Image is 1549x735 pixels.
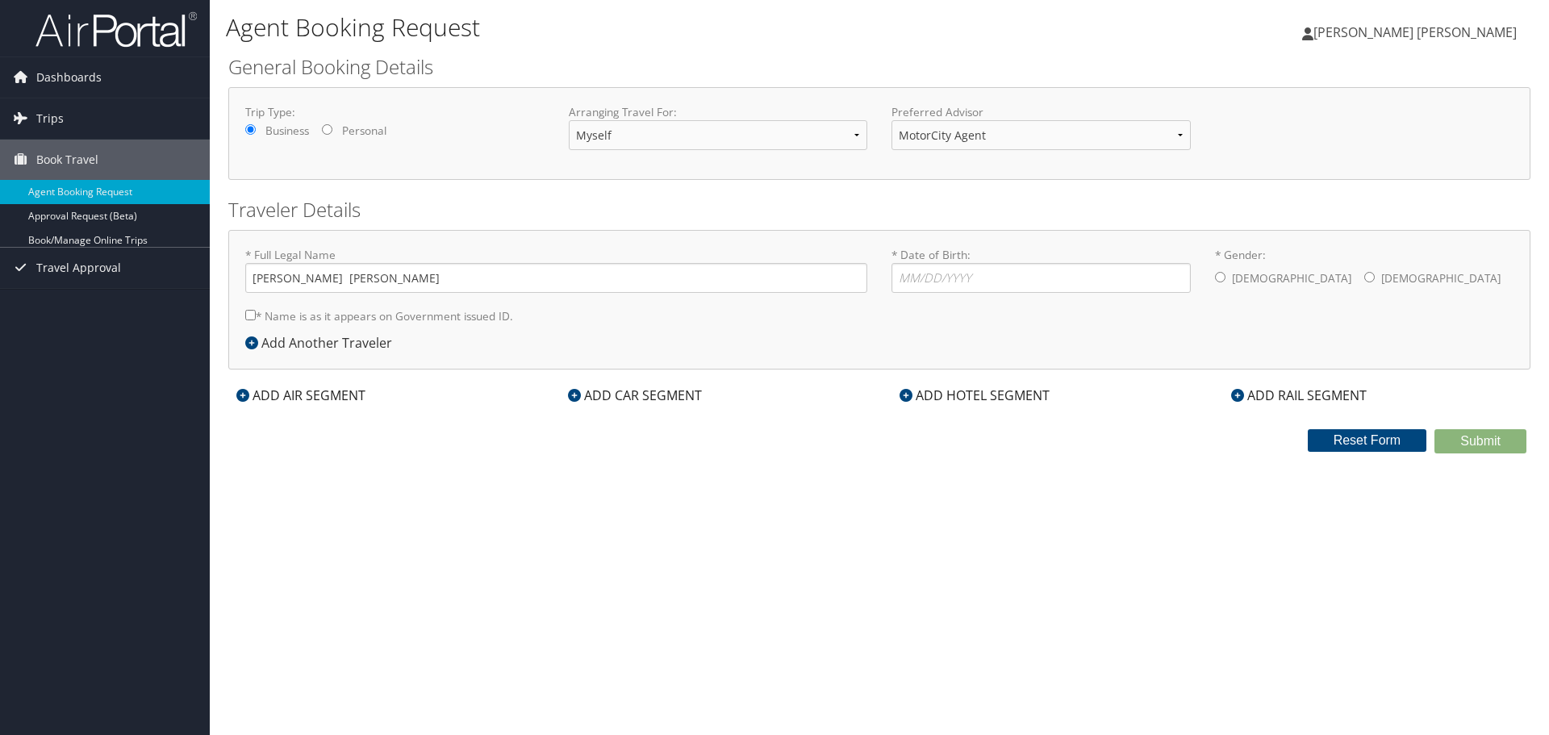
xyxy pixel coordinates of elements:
[560,386,710,405] div: ADD CAR SEGMENT
[245,301,513,331] label: * Name is as it appears on Government issued ID.
[245,104,545,120] label: Trip Type:
[35,10,197,48] img: airportal-logo.png
[226,10,1097,44] h1: Agent Booking Request
[891,104,1191,120] label: Preferred Advisor
[245,310,256,320] input: * Name is as it appears on Government issued ID.
[569,104,868,120] label: Arranging Travel For:
[245,247,867,293] label: * Full Legal Name
[228,53,1530,81] h2: General Booking Details
[36,98,64,139] span: Trips
[36,57,102,98] span: Dashboards
[245,263,867,293] input: * Full Legal Name
[342,123,386,139] label: Personal
[1308,429,1427,452] button: Reset Form
[1434,429,1526,453] button: Submit
[1364,272,1375,282] input: * Gender:[DEMOGRAPHIC_DATA][DEMOGRAPHIC_DATA]
[228,386,374,405] div: ADD AIR SEGMENT
[1223,386,1375,405] div: ADD RAIL SEGMENT
[36,248,121,288] span: Travel Approval
[891,263,1191,293] input: * Date of Birth:
[1215,247,1514,295] label: * Gender:
[265,123,309,139] label: Business
[1232,263,1351,294] label: [DEMOGRAPHIC_DATA]
[891,386,1058,405] div: ADD HOTEL SEGMENT
[228,196,1530,223] h2: Traveler Details
[245,333,400,353] div: Add Another Traveler
[1215,272,1225,282] input: * Gender:[DEMOGRAPHIC_DATA][DEMOGRAPHIC_DATA]
[1313,23,1517,41] span: [PERSON_NAME] [PERSON_NAME]
[891,247,1191,293] label: * Date of Birth:
[1302,8,1533,56] a: [PERSON_NAME] [PERSON_NAME]
[1381,263,1501,294] label: [DEMOGRAPHIC_DATA]
[36,140,98,180] span: Book Travel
